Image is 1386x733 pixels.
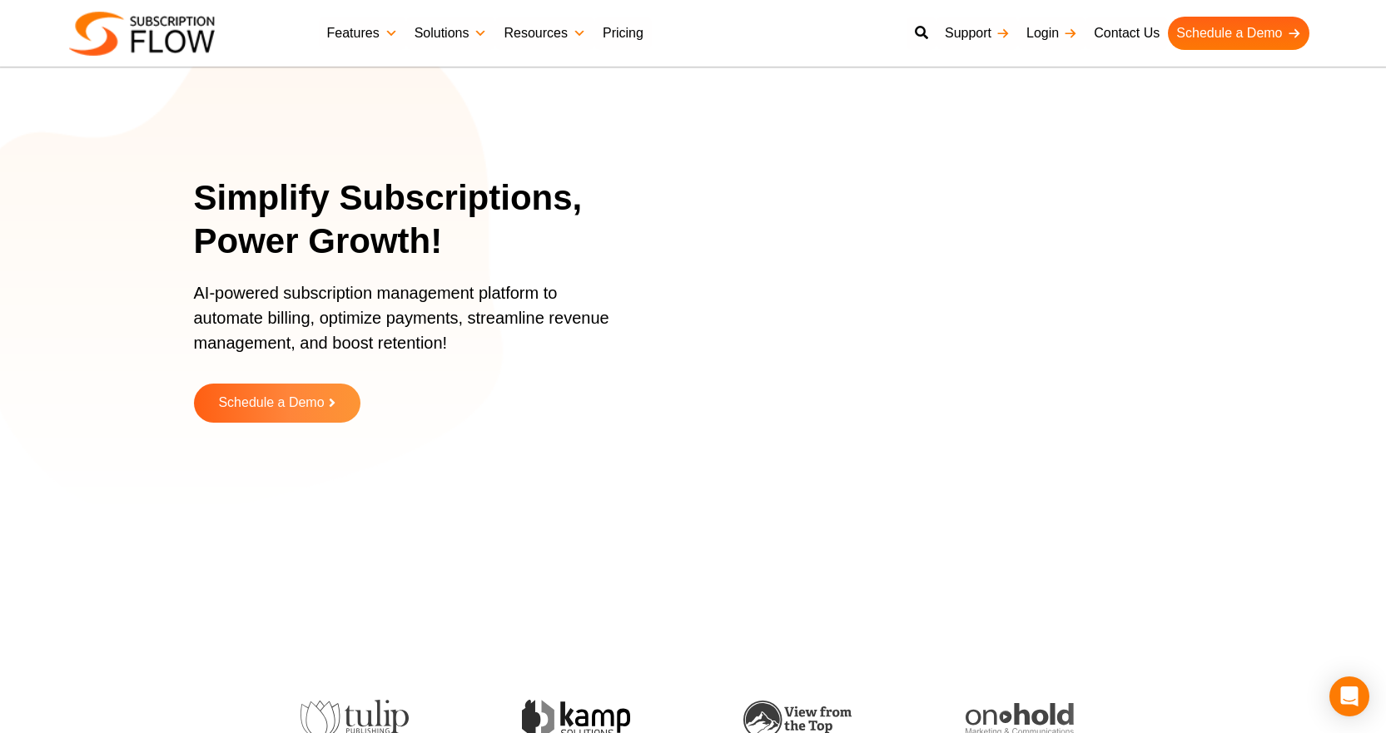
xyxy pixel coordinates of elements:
a: Schedule a Demo [1168,17,1309,50]
a: Resources [495,17,594,50]
a: Login [1018,17,1085,50]
h1: Simplify Subscriptions, Power Growth! [194,176,648,264]
span: Schedule a Demo [218,396,324,410]
a: Contact Us [1085,17,1168,50]
a: Features [319,17,406,50]
img: Subscriptionflow [69,12,215,56]
a: Solutions [406,17,496,50]
a: Schedule a Demo [194,384,360,423]
a: Pricing [594,17,652,50]
p: AI-powered subscription management platform to automate billing, optimize payments, streamline re... [194,280,627,372]
div: Open Intercom Messenger [1329,676,1369,716]
a: Support [936,17,1018,50]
